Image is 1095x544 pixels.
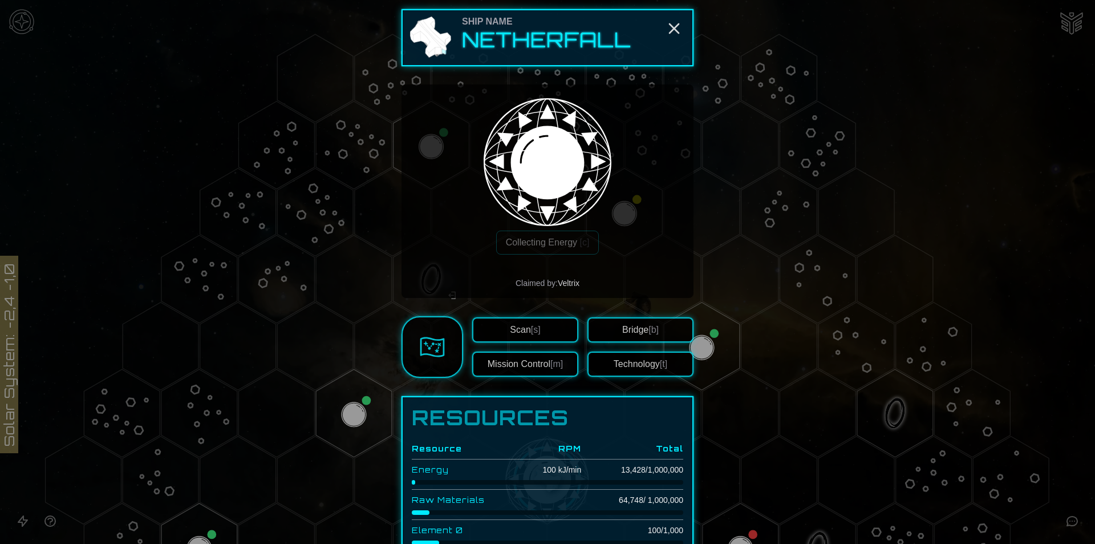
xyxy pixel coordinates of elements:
[412,520,516,541] td: Element 0
[496,231,599,255] button: Collecting Energy [c]
[472,317,578,342] button: Scan[s]
[581,520,683,541] td: 100 / 1,000
[660,359,667,369] span: [t]
[550,359,563,369] span: [m]
[581,490,683,511] td: 64,748 / 1,000,000
[412,490,516,511] td: Raw Materials
[411,277,684,289] div: Claimed by:
[581,460,683,481] td: 13,428 / 1,000,000
[472,352,578,377] button: Mission Control[m]
[462,15,631,29] div: Ship Name
[510,325,540,335] span: Scan
[479,88,616,225] img: Star
[587,317,693,342] button: Bridge[b]
[420,335,445,360] img: Sector
[516,438,581,460] th: RPM
[579,237,589,247] span: [c]
[516,460,581,481] td: 100 kJ/min
[558,279,579,288] span: Veltrix
[412,406,683,429] h1: Resources
[648,325,659,335] span: [b]
[412,438,516,460] th: Resource
[587,352,693,377] button: Technology[t]
[479,94,616,231] img: Dyson Sphere
[665,19,683,38] button: Close
[581,438,683,460] th: Total
[531,325,541,335] span: [s]
[462,29,631,51] h2: Netherfall
[407,15,453,61] img: Ship Icon
[412,460,516,481] td: Energy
